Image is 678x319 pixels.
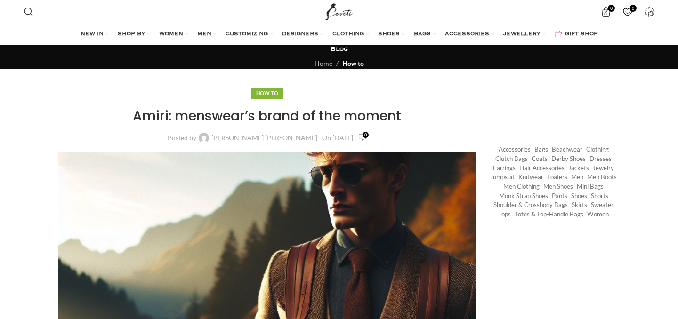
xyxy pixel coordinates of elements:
a: Shoulder & Crossbody Bags (673 items) [493,200,568,209]
a: Hair Accessories (245 items) [519,164,565,173]
a: Sweater (241 items) [591,200,613,209]
span: SHOES [378,31,400,38]
a: Bags (1,747 items) [534,145,548,154]
a: Men (1,906 items) [571,173,583,182]
a: Skirts (1,010 items) [572,200,587,209]
span: GIFT SHOP [565,31,598,38]
a: Earrings (185 items) [493,164,516,173]
a: Loafers (193 items) [547,173,567,182]
span: MEN [197,31,211,38]
a: GIFT SHOP [555,25,598,44]
a: Clothing (18,086 items) [586,145,609,154]
a: 0 [358,132,366,143]
img: author-avatar [199,133,209,143]
span: SHOP BY [118,31,145,38]
a: Coats (414 items) [532,154,548,163]
a: Shorts (296 items) [591,191,608,200]
a: CLOTHING [332,25,369,44]
a: Men Boots (296 items) [587,173,617,182]
a: Search [19,2,38,21]
a: Home [315,59,332,67]
img: GiftBag [555,31,562,37]
a: JEWELLERY [503,25,545,44]
a: CUSTOMIZING [226,25,273,44]
a: Men Clothing (418 items) [503,182,540,191]
span: NEW IN [81,31,104,38]
a: Clutch Bags (155 items) [495,154,528,163]
a: WOMEN [159,25,188,44]
a: Monk strap shoes (262 items) [499,191,548,200]
a: Beachwear (451 items) [552,145,582,154]
span: 0 [363,132,369,138]
h1: Amiri: menswear’s brand of the moment [58,107,476,125]
a: NEW IN [81,25,108,44]
a: Knitwear (472 items) [518,173,543,182]
span: BAGS [414,31,431,38]
a: Jackets (1,158 items) [568,164,589,173]
a: MEN [197,25,216,44]
span: DESIGNERS [282,31,318,38]
a: 0 [596,2,615,21]
a: Women (21,346 items) [587,210,609,219]
a: Tops (2,860 items) [498,210,511,219]
a: Men Shoes (1,372 items) [543,182,573,191]
a: ACCESSORIES [445,25,494,44]
span: CLOTHING [332,31,364,38]
a: Derby shoes (233 items) [551,154,586,163]
span: 0 [630,5,637,12]
a: How to [256,90,278,96]
a: How to [342,59,364,67]
a: Site logo [323,7,355,15]
span: Posted by [168,135,196,141]
span: WOMEN [159,31,183,38]
a: Dresses (9,461 items) [589,154,612,163]
a: Shoes (294 items) [571,191,587,200]
span: 0 [608,5,615,12]
a: Pants (1,320 items) [552,191,567,200]
a: Mini Bags (369 items) [577,182,604,191]
a: 0 [618,2,637,21]
a: [PERSON_NAME] [PERSON_NAME] [211,135,317,141]
a: DESIGNERS [282,25,323,44]
h3: Blog [331,45,348,54]
span: JEWELLERY [503,31,541,38]
span: ACCESSORIES [445,31,489,38]
a: Totes & Top-Handle Bags (361 items) [515,210,583,219]
div: Main navigation [19,25,659,44]
a: SHOP BY [118,25,150,44]
a: BAGS [414,25,436,44]
a: Jumpsuit (154 items) [490,173,515,182]
time: On [DATE] [322,134,353,142]
span: CUSTOMIZING [226,31,268,38]
a: Jewelry (409 items) [593,164,614,173]
div: My Wishlist [618,2,637,21]
a: SHOES [378,25,404,44]
a: Accessories (745 items) [499,145,531,154]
